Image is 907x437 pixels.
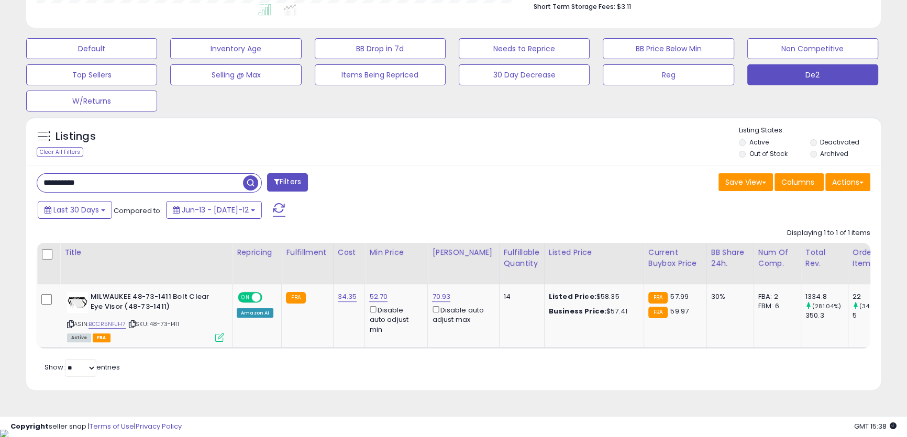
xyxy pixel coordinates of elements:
[286,292,305,304] small: FBA
[26,91,157,111] button: W/Returns
[369,292,388,302] a: 52.70
[338,292,357,302] a: 34.35
[56,129,96,144] h5: Listings
[781,177,814,187] span: Columns
[504,292,536,301] div: 14
[10,421,49,431] strong: Copyright
[747,64,878,85] button: De2
[286,247,328,258] div: Fulfillment
[459,64,590,85] button: 30 Day Decrease
[315,38,446,59] button: BB Drop in 7d
[758,292,793,301] div: FBA: 2
[237,308,273,318] div: Amazon AI
[369,247,423,258] div: Min Price
[859,302,881,310] small: (340%)
[648,292,668,304] small: FBA
[432,247,494,258] div: [PERSON_NAME]
[549,307,636,316] div: $57.41
[136,421,182,431] a: Privacy Policy
[854,421,897,431] span: 2025-08-12 15:38 GMT
[603,64,734,85] button: Reg
[711,292,746,301] div: 30%
[26,64,157,85] button: Top Sellers
[64,247,228,258] div: Title
[432,304,491,324] div: Disable auto adjust max
[549,292,596,301] b: Listed Price:
[37,147,83,157] div: Clear All Filters
[603,38,734,59] button: BB Price Below Min
[805,292,848,301] div: 1334.8
[820,149,848,158] label: Archived
[267,173,308,192] button: Filters
[670,292,689,301] span: 57.99
[127,320,179,328] span: | SKU: 48-73-1411
[170,38,301,59] button: Inventory Age
[549,306,606,316] b: Business Price:
[617,2,631,12] span: $3.11
[648,307,668,318] small: FBA
[747,38,878,59] button: Non Competitive
[10,422,182,432] div: seller snap | |
[758,301,793,311] div: FBM: 6
[549,292,636,301] div: $58.35
[648,247,702,269] div: Current Buybox Price
[432,292,450,302] a: 70.93
[534,2,615,11] b: Short Term Storage Fees:
[67,292,224,341] div: ASIN:
[820,138,859,147] label: Deactivated
[711,247,749,269] div: BB Share 24h.
[315,64,446,85] button: Items Being Repriced
[93,333,110,342] span: FBA
[53,205,99,215] span: Last 30 Days
[38,201,112,219] button: Last 30 Days
[45,362,120,372] span: Show: entries
[369,304,419,334] div: Disable auto adjust min
[261,293,278,302] span: OFF
[26,38,157,59] button: Default
[338,247,361,258] div: Cost
[166,201,262,219] button: Jun-13 - [DATE]-12
[812,302,841,310] small: (281.04%)
[853,247,891,269] div: Ordered Items
[749,138,768,147] label: Active
[114,206,162,216] span: Compared to:
[825,173,870,191] button: Actions
[718,173,773,191] button: Save View
[739,126,881,136] p: Listing States:
[91,292,218,314] b: MILWAUKEE 48-73-1411 Bolt Clear Eye Visor (48-73-1411)
[787,228,870,238] div: Displaying 1 to 1 of 1 items
[775,173,824,191] button: Columns
[504,247,540,269] div: Fulfillable Quantity
[805,247,844,269] div: Total Rev.
[853,311,895,320] div: 5
[67,333,91,342] span: All listings currently available for purchase on Amazon
[670,306,689,316] span: 59.97
[90,421,134,431] a: Terms of Use
[805,311,848,320] div: 350.3
[170,64,301,85] button: Selling @ Max
[67,292,88,313] img: 31GH3nhaweL._SL40_.jpg
[853,292,895,301] div: 22
[89,320,126,329] a: B0CR5NFJH7
[459,38,590,59] button: Needs to Reprice
[758,247,797,269] div: Num of Comp.
[182,205,249,215] span: Jun-13 - [DATE]-12
[749,149,787,158] label: Out of Stock
[237,247,277,258] div: Repricing
[239,293,252,302] span: ON
[549,247,639,258] div: Listed Price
